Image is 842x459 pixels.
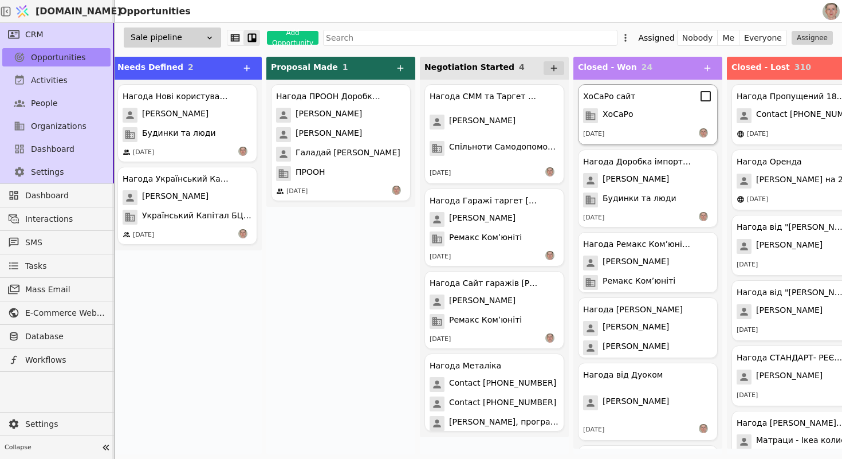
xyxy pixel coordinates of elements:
[25,213,105,225] span: Interactions
[545,167,554,176] img: РS
[271,62,338,72] span: Proposal Made
[36,5,121,18] span: [DOMAIN_NAME]
[449,141,559,156] span: Спільноти Самодопомоги Community Selfhelp
[25,331,105,343] span: Database
[578,363,718,441] div: Нагода від Дуоком[PERSON_NAME][DATE]РS
[449,416,559,431] span: [PERSON_NAME], програміст для Металіки
[142,108,208,123] span: [PERSON_NAME]
[583,213,604,223] div: [DATE]
[25,29,44,41] span: CRM
[578,232,718,293] div: Нагода Ремакс Комʼюніті таргет в [GEOGRAPHIC_DATA] та Гугл[PERSON_NAME]Ремакс Комʼюніті
[286,187,308,197] div: [DATE]
[123,231,131,239] img: people.svg
[2,351,111,369] a: Workflows
[133,230,154,240] div: [DATE]
[424,354,564,431] div: Нагода МеталікаContact [PHONE_NUMBER]Contact [PHONE_NUMBER][PERSON_NAME], програміст для Металіки
[519,62,525,72] span: 4
[2,280,111,299] a: Mass Email
[430,335,451,344] div: [DATE]
[31,52,86,64] span: Opportunities
[699,128,708,138] img: РS
[638,30,674,46] div: Assigned
[603,395,669,410] span: [PERSON_NAME]
[545,334,554,343] img: РS
[238,147,247,156] img: РS
[2,233,111,252] a: SMS
[737,195,745,203] img: online-store.svg
[792,31,833,45] button: Assignee
[124,28,221,48] div: Sale pipeline
[747,195,768,205] div: [DATE]
[603,173,669,188] span: [PERSON_NAME]
[25,284,105,296] span: Mass Email
[142,210,252,225] span: Український Капітал БЦ ресторан
[2,71,111,89] a: Activities
[2,94,111,112] a: People
[603,321,669,336] span: [PERSON_NAME]
[123,148,131,156] img: people.svg
[737,391,758,401] div: [DATE]
[545,251,554,260] img: РS
[25,307,105,319] span: E-Commerce Web Development at Zona Digital Agency
[323,30,617,46] input: Search
[2,25,111,44] a: CRM
[747,130,768,139] div: [DATE]
[296,166,325,181] span: ПРООН
[424,84,564,184] div: Нагода СММ та Таргет Спільноти Самодопомоги Community Selfhelp [PERSON_NAME][PERSON_NAME]Спільнот...
[296,108,362,123] span: [PERSON_NAME]
[2,186,111,205] a: Dashboard
[2,327,111,346] a: Database
[603,275,675,290] span: Ремакс Комʼюніті
[25,260,47,272] span: Tasks
[31,166,64,178] span: Settings
[260,31,318,45] a: Add Opportunity
[731,62,790,72] span: Closed - Lost
[25,354,105,366] span: Workflows
[424,189,564,266] div: Нагода Гаражі таргет [PERSON_NAME] [PERSON_NAME][PERSON_NAME]Ремакс Комʼюніті[DATE]РS
[449,232,522,246] span: Ремакс Комʼюніті
[699,212,708,221] img: РS
[430,360,501,372] div: Нагода Металіка
[430,91,538,103] div: Нагода СММ та Таргет Спільноти Самодопомоги Community Selfhelp [PERSON_NAME]
[11,1,115,22] a: [DOMAIN_NAME]
[449,377,556,392] span: Contact [PHONE_NUMBER]
[2,48,111,66] a: Opportunities
[739,30,786,46] button: Everyone
[430,252,451,262] div: [DATE]
[117,167,257,245] div: Нагода Український Капітал БЦ ресторан[PERSON_NAME]Український Капітал БЦ ресторан[DATE]РS
[117,62,183,72] span: Needs Defined
[603,108,634,123] span: ХоСаРо
[583,369,663,381] div: Нагода від Дуоком
[430,168,451,178] div: [DATE]
[583,130,604,139] div: [DATE]
[449,212,516,227] span: [PERSON_NAME]
[583,156,692,168] div: Нагода Доробка імпорту помешкань [PERSON_NAME] та люди [PERSON_NAME]
[2,140,111,158] a: Dashboard
[737,156,802,168] div: Нагода Оренда
[424,271,564,349] div: Нагода Сайт гаражів [PERSON_NAME] [PERSON_NAME][PERSON_NAME]Ремакс Комʼюніті[DATE]РS
[449,314,522,329] span: Ремакс Комʼюніті
[276,91,385,103] div: Нагода ПРООН Доробка програми
[31,143,74,155] span: Dashboard
[737,260,758,270] div: [DATE]
[31,120,86,132] span: Organizations
[678,30,718,46] button: Nobody
[603,256,669,270] span: [PERSON_NAME]
[267,31,318,45] button: Add Opportunity
[430,277,538,289] div: Нагода Сайт гаражів [PERSON_NAME] [PERSON_NAME]
[578,84,718,145] div: ХоСаРо сайтХоСаРо[DATE]РS
[2,163,111,181] a: Settings
[2,415,111,433] a: Settings
[343,62,348,72] span: 1
[142,190,208,205] span: [PERSON_NAME]
[188,62,194,72] span: 2
[123,173,231,185] div: Нагода Український Капітал БЦ ресторан
[449,295,516,309] span: [PERSON_NAME]
[583,91,636,103] div: ХоСаРо сайт
[31,97,58,109] span: People
[5,443,98,453] span: Collapse
[296,127,362,142] span: [PERSON_NAME]
[583,304,683,316] div: Нагода [PERSON_NAME]
[578,297,718,358] div: Нагода [PERSON_NAME][PERSON_NAME][PERSON_NAME]
[603,193,676,207] span: Будинки та люди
